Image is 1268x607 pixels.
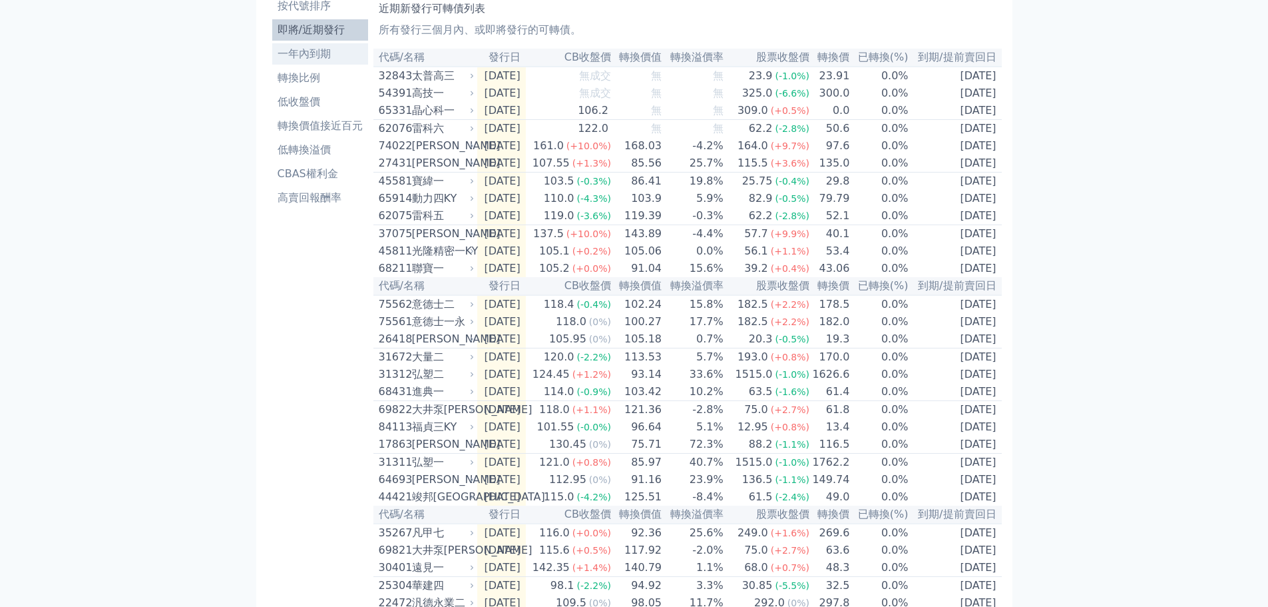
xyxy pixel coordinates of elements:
[575,103,611,119] div: 106.2
[272,118,368,134] li: 轉換價值接近百元
[850,155,909,173] td: 0.0%
[412,366,472,382] div: 弘塑二
[576,211,611,221] span: (-3.6%)
[546,436,589,452] div: 130.45
[771,158,809,169] span: (+3.6%)
[477,401,526,419] td: [DATE]
[909,366,1002,383] td: [DATE]
[662,401,724,419] td: -2.8%
[272,70,368,86] li: 轉換比例
[379,208,409,224] div: 62075
[412,297,472,312] div: 意德士二
[662,330,724,348] td: 0.7%
[612,366,662,383] td: 93.14
[566,229,611,239] span: (+10.0%)
[612,330,662,348] td: 105.18
[477,330,526,348] td: [DATE]
[530,155,572,171] div: 107.55
[909,348,1002,366] td: [DATE]
[477,120,526,138] td: [DATE]
[412,349,472,365] div: 大量二
[713,104,724,117] span: 無
[810,383,850,401] td: 61.4
[850,418,909,436] td: 0.0%
[477,348,526,366] td: [DATE]
[576,176,611,187] span: (-0.3%)
[810,454,850,472] td: 1762.2
[732,366,775,382] div: 1515.0
[746,191,775,207] div: 82.9
[530,226,566,242] div: 137.5
[612,418,662,436] td: 96.64
[534,419,576,435] div: 101.55
[412,208,472,224] div: 雷科五
[477,383,526,401] td: [DATE]
[662,277,724,295] th: 轉換溢價率
[379,138,409,154] div: 74022
[909,260,1002,277] td: [DATE]
[850,120,909,138] td: 0.0%
[379,384,409,400] div: 68431
[612,49,662,67] th: 轉換價值
[662,260,724,277] td: 15.6%
[541,384,577,400] div: 114.0
[850,277,909,295] th: 已轉換(%)
[477,260,526,277] td: [DATE]
[379,243,409,259] div: 45811
[810,120,850,138] td: 50.6
[662,418,724,436] td: 5.1%
[379,191,409,207] div: 65914
[810,102,850,120] td: 0.0
[572,404,611,415] span: (+1.1%)
[746,121,775,137] div: 62.2
[735,349,771,365] div: 193.0
[379,22,996,38] p: 所有發行三個月內、或即將發行的可轉債。
[612,243,662,260] td: 105.06
[272,190,368,206] li: 高賣回報酬率
[477,471,526,488] td: [DATE]
[810,173,850,191] td: 29.8
[775,334,809,344] span: (-0.5%)
[412,138,472,154] div: [PERSON_NAME]
[850,190,909,207] td: 0.0%
[530,366,572,382] div: 124.45
[909,243,1002,260] td: [DATE]
[589,439,611,450] span: (0%)
[909,155,1002,173] td: [DATE]
[662,190,724,207] td: 5.9%
[477,366,526,383] td: [DATE]
[379,261,409,277] div: 68211
[477,225,526,243] td: [DATE]
[909,67,1002,85] td: [DATE]
[412,419,472,435] div: 福貞三KY
[662,366,724,383] td: 33.6%
[850,383,909,401] td: 0.0%
[850,330,909,348] td: 0.0%
[810,49,850,67] th: 轉換價
[412,173,472,189] div: 寶緯一
[546,331,589,347] div: 105.95
[412,261,472,277] div: 聯寶一
[412,191,472,207] div: 動力四KY
[810,155,850,173] td: 135.0
[810,190,850,207] td: 79.79
[477,102,526,120] td: [DATE]
[541,191,577,207] div: 110.0
[477,49,526,67] th: 發行日
[379,173,409,189] div: 45581
[576,299,611,310] span: (-0.4%)
[379,349,409,365] div: 31672
[553,314,589,330] div: 118.0
[379,121,409,137] div: 62076
[909,102,1002,120] td: [DATE]
[576,422,611,432] span: (-0.0%)
[850,366,909,383] td: 0.0%
[810,137,850,155] td: 97.6
[412,103,472,119] div: 晶心科一
[713,87,724,99] span: 無
[272,94,368,110] li: 低收盤價
[541,349,577,365] div: 120.0
[909,436,1002,454] td: [DATE]
[579,69,611,82] span: 無成交
[526,277,612,295] th: CB收盤價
